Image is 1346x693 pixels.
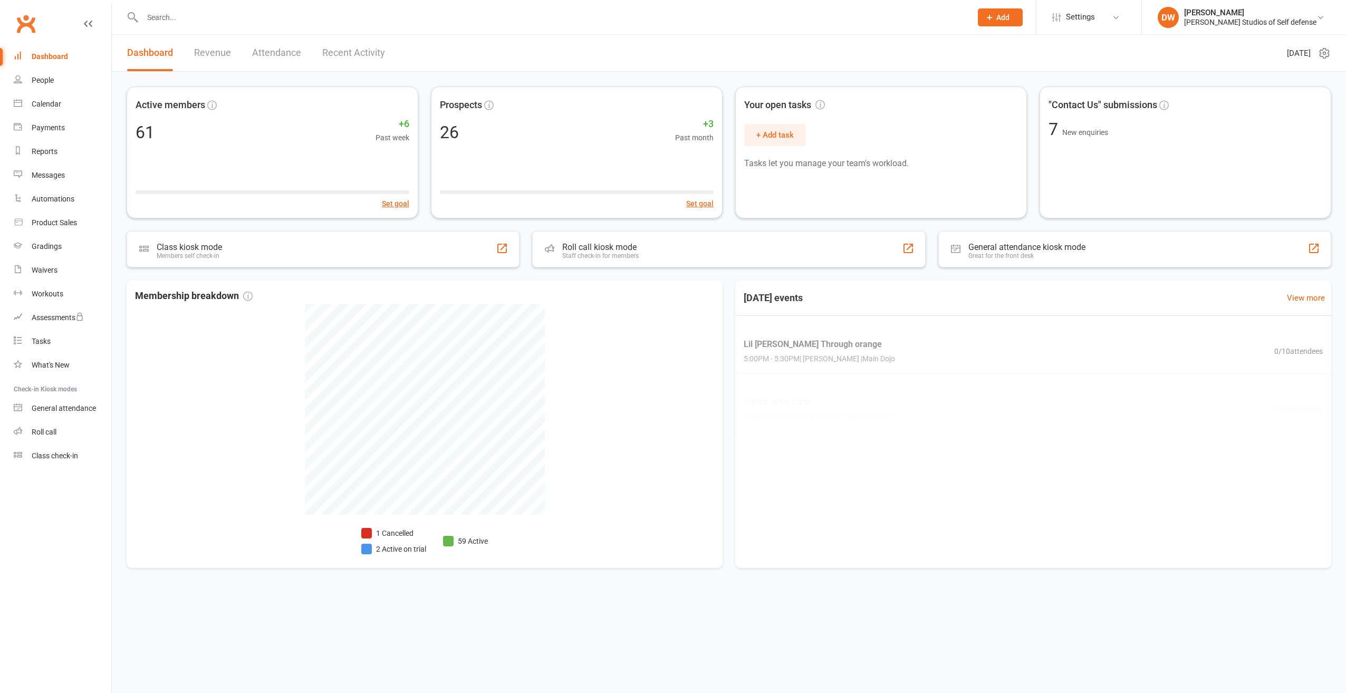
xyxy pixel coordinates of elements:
[32,337,51,345] div: Tasks
[1049,98,1157,113] span: "Contact Us" submissions
[1287,47,1311,60] span: [DATE]
[744,124,806,146] button: + Add task
[139,10,964,25] input: Search...
[14,69,111,92] a: People
[14,235,111,258] a: Gradings
[252,35,301,71] a: Attendance
[127,35,173,71] a: Dashboard
[32,428,56,436] div: Roll call
[440,124,459,141] div: 26
[32,404,96,412] div: General attendance
[443,535,488,547] li: 59 Active
[157,242,222,252] div: Class kiosk mode
[32,290,63,298] div: Workouts
[376,132,409,143] span: Past week
[968,252,1085,259] div: Great for the front desk
[1274,345,1323,357] span: 0 / 10 attendees
[32,76,54,84] div: People
[744,410,895,422] span: 5:45PM - 6:45PM | [PERSON_NAME] | Main Dojo
[32,218,77,227] div: Product Sales
[14,330,111,353] a: Tasks
[32,147,57,156] div: Reports
[996,13,1009,22] span: Add
[1049,119,1062,139] span: 7
[675,117,714,132] span: +3
[32,100,61,108] div: Calendar
[1287,292,1325,304] a: View more
[14,116,111,140] a: Payments
[686,198,714,209] button: Set goal
[32,123,65,132] div: Payments
[322,35,385,71] a: Recent Activity
[14,306,111,330] a: Assessments
[1158,7,1179,28] div: DW
[32,195,74,203] div: Automations
[382,198,409,209] button: Set goal
[361,543,426,555] li: 2 Active on trial
[562,242,639,252] div: Roll call kiosk mode
[744,98,825,113] span: Your open tasks
[32,361,70,369] div: What's New
[1184,17,1316,27] div: [PERSON_NAME] Studios of Self defense
[14,45,111,69] a: Dashboard
[14,282,111,306] a: Workouts
[1184,8,1316,17] div: [PERSON_NAME]
[376,117,409,132] span: +6
[14,258,111,282] a: Waivers
[562,252,639,259] div: Staff check-in for members
[32,242,62,251] div: Gradings
[194,35,231,71] a: Revenue
[14,353,111,377] a: What's New
[32,313,84,322] div: Assessments
[14,187,111,211] a: Automations
[14,140,111,163] a: Reports
[744,353,895,364] span: 5:00PM - 5:30PM | [PERSON_NAME] | Main Dojo
[157,252,222,259] div: Members self check-in
[136,98,205,113] span: Active members
[361,527,426,539] li: 1 Cancelled
[32,266,57,274] div: Waivers
[14,420,111,444] a: Roll call
[1062,128,1108,137] span: New enquiries
[32,171,65,179] div: Messages
[978,8,1023,26] button: Add
[14,397,111,420] a: General attendance kiosk mode
[744,157,1018,170] p: Tasks let you manage your team's workload.
[675,132,714,143] span: Past month
[135,288,253,304] span: Membership breakdown
[14,444,111,468] a: Class kiosk mode
[1274,402,1323,414] span: 0 / 20 attendees
[136,124,155,141] div: 61
[32,52,68,61] div: Dashboard
[735,288,811,307] h3: [DATE] events
[1066,5,1095,29] span: Settings
[32,451,78,460] div: Class check-in
[14,92,111,116] a: Calendar
[14,163,111,187] a: Messages
[744,337,895,351] span: Lil [PERSON_NAME] Through orange
[744,395,895,409] span: Junior open class
[968,242,1085,252] div: General attendance kiosk mode
[14,211,111,235] a: Product Sales
[440,98,482,113] span: Prospects
[13,11,39,37] a: Clubworx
